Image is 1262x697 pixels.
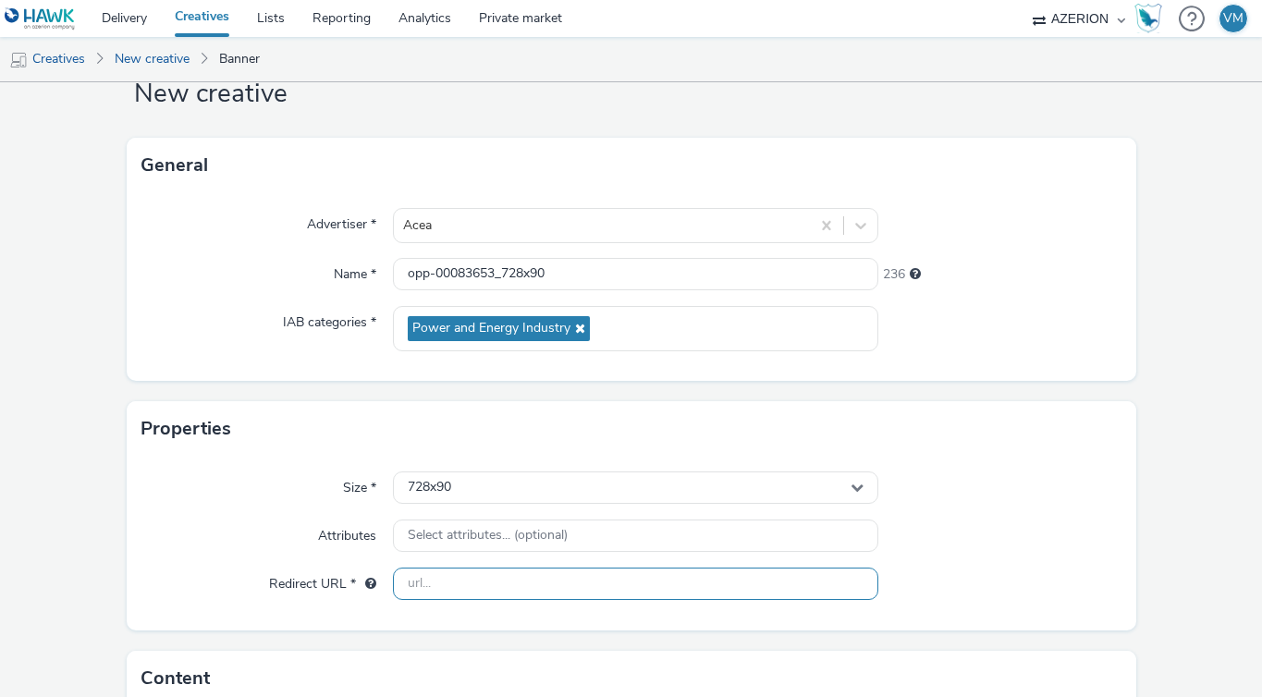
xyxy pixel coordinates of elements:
label: Size * [336,471,384,497]
input: Name [393,258,878,290]
div: Maximum 255 characters [910,265,921,284]
h1: New creative [127,77,1136,112]
div: VM [1223,5,1244,32]
h3: Content [141,665,210,692]
label: Redirect URL * [262,568,384,593]
span: 236 [883,265,905,284]
a: Hawk Academy [1134,4,1170,33]
span: 728x90 [408,480,451,495]
img: mobile [9,51,28,69]
h3: General [141,152,208,179]
a: New creative [105,37,199,81]
h3: Properties [141,415,231,443]
input: url... [393,568,878,600]
span: Power and Energy Industry [412,321,570,336]
div: URL will be used as a validation URL with some SSPs and it will be the redirection URL of your cr... [356,575,376,593]
label: IAB categories * [276,306,384,332]
img: Hawk Academy [1134,4,1162,33]
label: Name * [326,258,384,284]
a: Banner [210,37,269,81]
img: undefined Logo [5,7,76,31]
label: Advertiser * [300,208,384,234]
label: Attributes [311,520,384,545]
span: Select attributes... (optional) [408,528,568,544]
